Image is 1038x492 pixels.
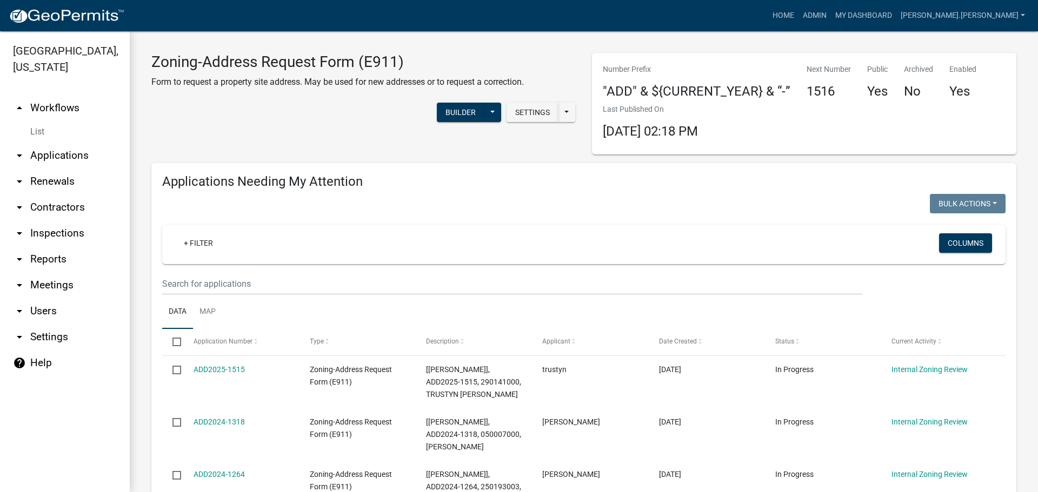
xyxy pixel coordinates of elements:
[507,103,558,122] button: Settings
[13,356,26,369] i: help
[194,417,245,426] a: ADD2024-1318
[659,338,697,345] span: Date Created
[162,295,193,329] a: Data
[603,104,698,115] p: Last Published On
[13,102,26,114] i: arrow_drop_up
[939,233,992,253] button: Columns
[775,417,814,426] span: In Progress
[13,201,26,214] i: arrow_drop_down
[949,64,976,75] p: Enabled
[175,233,222,253] a: + Filter
[151,53,524,71] h3: Zoning-Address Request Form (E911)
[881,329,997,355] datatable-header-cell: Current Activity
[13,305,26,318] i: arrow_drop_down
[13,331,26,343] i: arrow_drop_down
[891,338,936,345] span: Current Activity
[194,338,252,345] span: Application Number
[891,470,968,478] a: Internal Zoning Review
[437,103,484,122] button: Builder
[542,338,570,345] span: Applicant
[426,365,521,399] span: [Nicole Bradbury], ADD2025-1515, 290141000, TRUSTYN KARGES
[183,329,299,355] datatable-header-cell: Application Number
[896,5,1029,26] a: [PERSON_NAME].[PERSON_NAME]
[194,470,245,478] a: ADD2024-1264
[300,329,416,355] datatable-header-cell: Type
[426,417,521,451] span: [Nicole Bradbury], ADD2024-1318, 050007000, DARRELL HART
[831,5,896,26] a: My Dashboard
[162,273,862,295] input: Search for applications
[949,84,976,99] h4: Yes
[891,365,968,374] a: Internal Zoning Review
[807,84,851,99] h4: 1516
[532,329,648,355] datatable-header-cell: Applicant
[426,338,459,345] span: Description
[659,470,681,478] span: 05/30/2024
[930,194,1006,213] button: Bulk Actions
[542,365,567,374] span: trustyn
[310,470,392,491] span: Zoning-Address Request Form (E911)
[310,365,392,386] span: Zoning-Address Request Form (E911)
[603,124,698,139] span: [DATE] 02:18 PM
[13,279,26,292] i: arrow_drop_down
[659,365,681,374] span: 08/23/2025
[416,329,532,355] datatable-header-cell: Description
[151,76,524,89] p: Form to request a property site address. May be used for new addresses or to request a correction.
[904,84,933,99] h4: No
[310,417,392,439] span: Zoning-Address Request Form (E911)
[194,365,245,374] a: ADD2025-1515
[542,470,600,478] span: Daniel Eugene Haider
[13,175,26,188] i: arrow_drop_down
[775,365,814,374] span: In Progress
[775,470,814,478] span: In Progress
[648,329,764,355] datatable-header-cell: Date Created
[603,64,790,75] p: Number Prefix
[904,64,933,75] p: Archived
[13,149,26,162] i: arrow_drop_down
[542,417,600,426] span: Darrell Hart
[768,5,799,26] a: Home
[13,227,26,240] i: arrow_drop_down
[891,417,968,426] a: Internal Zoning Review
[867,84,888,99] h4: Yes
[603,84,790,99] h4: "ADD" & ${CURRENT_YEAR} & “-”
[765,329,881,355] datatable-header-cell: Status
[193,295,222,329] a: Map
[162,329,183,355] datatable-header-cell: Select
[162,174,1006,190] h4: Applications Needing My Attention
[867,64,888,75] p: Public
[659,417,681,426] span: 09/10/2024
[807,64,851,75] p: Next Number
[799,5,831,26] a: Admin
[13,253,26,266] i: arrow_drop_down
[775,338,794,345] span: Status
[310,338,324,345] span: Type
